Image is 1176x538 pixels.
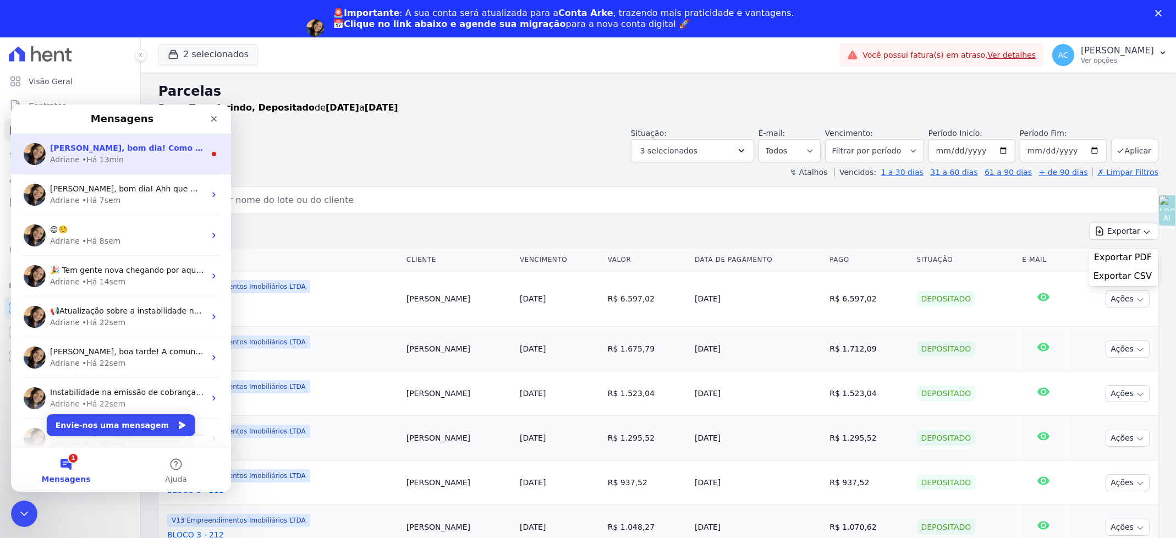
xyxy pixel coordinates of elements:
[825,327,912,371] td: R$ 1.712,09
[520,294,546,303] a: [DATE]
[13,242,35,264] img: Profile image for Adriane
[917,291,976,306] div: Depositado
[306,19,324,37] img: Profile image for Adriane
[13,161,35,183] img: Profile image for Adriane
[1106,385,1150,402] button: Ações
[520,523,546,531] a: [DATE]
[690,249,825,271] th: Data de Pagamento
[917,341,976,356] div: Depositado
[631,129,667,138] label: Situação:
[71,334,114,346] div: • Há 26sem
[167,485,398,496] a: BLOCO 3 - 211
[4,191,136,213] a: Minha Carteira
[917,430,976,446] div: Depositado
[1106,430,1150,447] button: Ações
[344,19,566,29] b: Clique no link abaixo e agende sua migração
[36,310,184,332] button: Envie-nos uma mensagem
[1106,519,1150,536] button: Ações
[520,389,546,398] a: [DATE]
[402,416,515,460] td: [PERSON_NAME]
[603,371,690,416] td: R$ 1.523,04
[13,323,35,345] img: Profile image for Adriane
[640,144,697,157] span: 3 selecionados
[158,249,402,271] th: Contrato
[4,167,136,189] a: Clientes
[1106,474,1150,491] button: Ações
[4,216,136,238] a: Transferências
[1093,271,1152,282] span: Exportar CSV
[1106,290,1150,308] button: Ações
[1092,168,1158,177] a: ✗ Limpar Filtros
[1058,51,1069,59] span: AC
[326,102,359,113] strong: [DATE]
[4,321,136,343] a: Conta Hent
[690,327,825,371] td: [DATE]
[690,416,825,460] td: [DATE]
[154,371,176,378] span: Ajuda
[520,344,546,353] a: [DATE]
[9,279,131,293] div: Plataformas
[913,249,1018,271] th: Situação
[158,44,258,65] button: 2 selecionados
[39,334,69,346] div: Adriane
[917,519,976,535] div: Depositado
[1018,249,1069,271] th: E-mail
[825,460,912,505] td: R$ 937,52
[71,90,109,102] div: • Há 7sem
[1106,341,1150,358] button: Ações
[4,297,136,319] a: Recebíveis
[825,129,873,138] label: Vencimento:
[825,371,912,416] td: R$ 1.523,04
[39,243,915,251] span: [PERSON_NAME], boa tarde! A comunicação com o BB foi estabelecida e a remessa foi aprovada. Tiver...
[690,271,825,327] td: [DATE]
[167,514,310,527] span: V13 Empreendimentos Imobiliários LTDA
[39,120,57,129] span: 😉☺️
[11,105,231,492] iframe: Intercom live chat
[39,80,634,89] span: [PERSON_NAME], bom dia! Ahh que maravilha. Obrigada pelo retorno. [PERSON_NAME], vou verificar so...
[825,271,912,327] td: R$ 6.597,02
[4,95,136,117] a: Contratos
[690,460,825,505] td: [DATE]
[167,440,398,451] a: BLOCO 3 - 112
[13,283,35,305] img: Profile image for Adriane
[179,189,1153,211] input: Buscar por nome do lote ou do cliente
[402,327,515,371] td: [PERSON_NAME]
[110,343,220,387] button: Ajuda
[917,475,976,490] div: Depositado
[881,168,924,177] a: 1 a 30 dias
[167,469,310,482] span: V13 Empreendimentos Imobiliários LTDA
[71,212,114,224] div: • Há 22sem
[790,168,827,177] label: ↯ Atalhos
[1081,45,1154,56] p: [PERSON_NAME]
[167,280,310,293] span: V13 Empreendimentos Imobiliários LTDA
[603,460,690,505] td: R$ 937,52
[603,271,690,327] td: R$ 6.597,02
[690,371,825,416] td: [DATE]
[167,336,310,349] span: V13 Empreendimentos Imobiliários LTDA
[158,102,315,113] strong: Pago, Transferindo, Depositado
[1039,168,1088,177] a: + de 90 dias
[158,81,1158,101] h2: Parcelas
[1043,40,1176,70] button: AC [PERSON_NAME] Ver opções
[167,306,398,317] span: BLOCO 03 - 203
[1094,252,1154,265] a: Exportar PDF
[167,380,310,393] span: V13 Empreendimentos Imobiliários LTDA
[862,50,1036,61] span: Você possui fatura(s) em atraso.
[39,90,69,102] div: Adriane
[39,294,69,305] div: Adriane
[29,100,66,111] span: Contratos
[1081,56,1154,65] p: Ver opções
[1020,128,1107,139] label: Período Fim:
[917,386,976,401] div: Depositado
[402,249,515,271] th: Cliente
[402,371,515,416] td: [PERSON_NAME]
[71,50,113,61] div: • Há 13min
[1089,223,1158,240] button: Exportar
[402,271,515,327] td: [PERSON_NAME]
[333,36,424,48] a: Agendar migração
[603,327,690,371] td: R$ 1.675,79
[631,139,754,162] button: 3 selecionados
[1155,10,1166,17] div: Fechar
